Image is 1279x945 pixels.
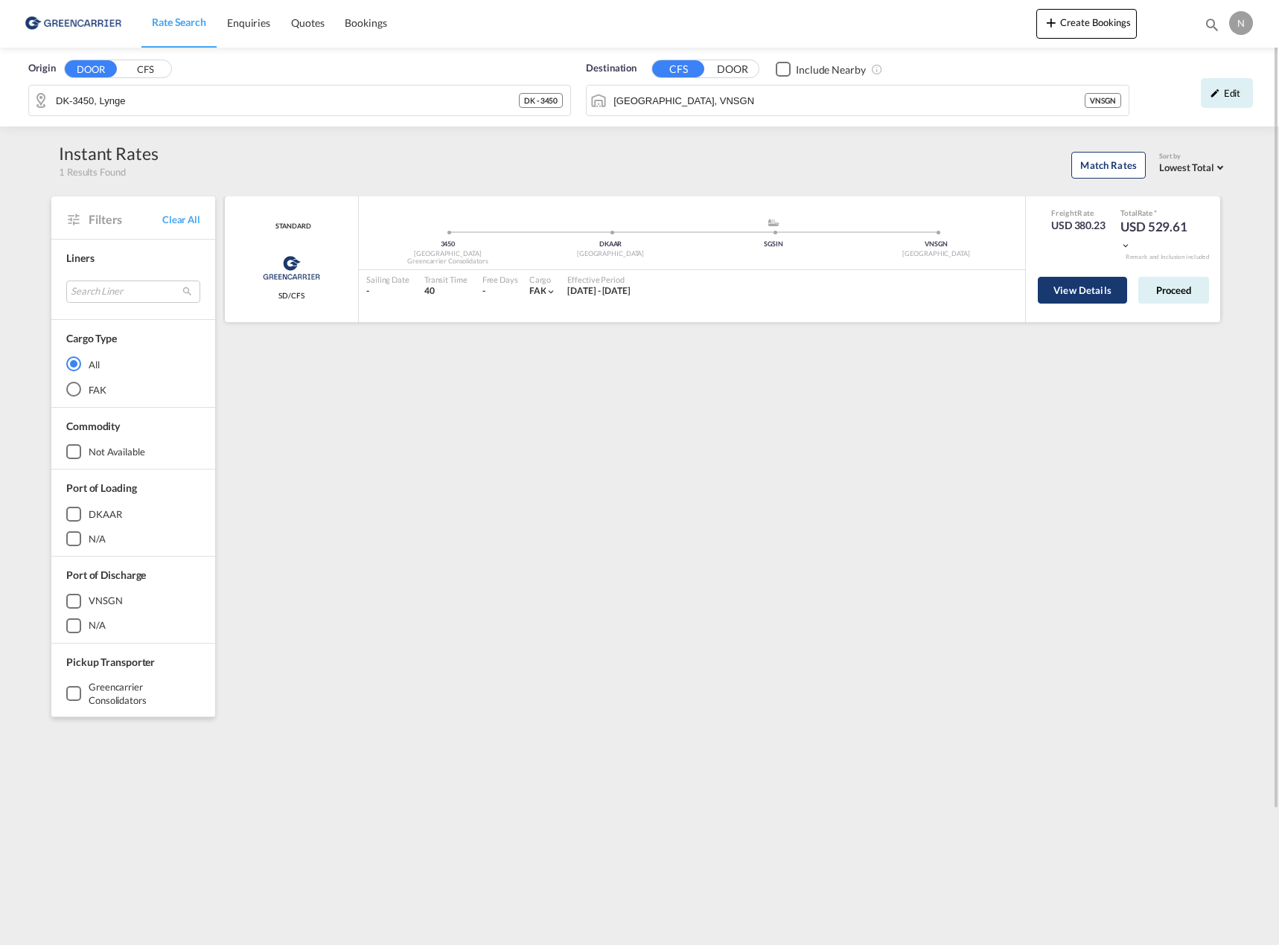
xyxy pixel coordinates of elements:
[482,274,518,285] div: Free Days
[66,481,137,494] span: Port of Loading
[1120,208,1195,218] div: Total Rate
[529,240,692,249] div: DKAAR
[56,89,519,112] input: Search by Door
[89,507,122,521] div: DKAAR
[162,213,200,226] span: Clear All
[1159,158,1228,175] md-select: Select: Lowest Total
[366,285,409,298] div: -
[89,618,106,632] div: N/A
[424,285,468,298] div: 40
[652,60,704,77] button: CFS
[66,420,120,432] span: Commodity
[66,356,200,371] md-radio-button: All
[692,240,855,249] div: SGSIN
[366,249,529,259] div: [GEOGRAPHIC_DATA]
[89,532,106,545] div: N/A
[871,63,883,75] md-icon: Unchecked: Ignores neighbouring ports when fetching rates.Checked : Includes neighbouring ports w...
[1152,208,1157,217] span: Subject to Remarks
[66,507,200,522] md-checkbox: DKAAR
[291,16,324,29] span: Quotes
[345,16,386,29] span: Bookings
[567,274,631,285] div: Effective Period
[707,61,759,78] button: DOOR
[1159,161,1214,173] span: Lowest Total
[272,222,310,231] span: STANDARD
[567,285,631,296] span: [DATE] - [DATE]
[66,594,200,609] md-checkbox: VNSGN
[66,568,146,581] span: Port of Discharge
[441,240,456,248] span: 3450
[613,89,1085,112] input: Search by Port
[855,240,1018,249] div: VNSGN
[546,286,556,297] md-icon: icon-chevron-down
[1085,93,1121,108] div: VNSGN
[66,252,94,264] span: Liners
[1210,88,1220,98] md-icon: icon-pencil
[1036,9,1137,39] button: icon-plus 400-fgCreate Bookings
[89,680,200,707] div: Greencarrier Consolidators
[1204,16,1220,33] md-icon: icon-magnify
[89,445,145,458] div: not available
[529,249,692,259] div: [GEOGRAPHIC_DATA]
[22,7,123,40] img: b0b18ec08afe11efb1d4932555f5f09d.png
[524,95,558,106] span: DK - 3450
[1038,277,1127,304] button: View Details
[1204,16,1220,39] div: icon-magnify
[272,222,310,231] div: Contract / Rate Agreement / Tariff / Spot Pricing Reference Number: STANDARD
[66,618,200,633] md-checkbox: N/A
[29,86,570,115] md-input-container: DK-3450, Lynge
[1071,152,1146,179] button: Match Rates
[66,382,200,397] md-radio-button: FAK
[567,285,631,298] div: 01 Aug 2025 - 31 Aug 2025
[529,274,557,285] div: Cargo
[1229,11,1253,35] div: N
[529,285,546,296] span: FAK
[586,61,637,76] span: Destination
[59,165,126,179] span: 1 Results Found
[89,594,123,607] div: VNSGN
[66,531,200,546] md-checkbox: N/A
[152,16,206,28] span: Rate Search
[855,249,1018,259] div: [GEOGRAPHIC_DATA]
[587,86,1128,115] md-input-container: Ho Chi Minh City, VNSGN
[1138,277,1209,304] button: Proceed
[66,680,200,707] md-checkbox: Greencarrier Consolidators
[65,60,117,77] button: DOOR
[482,285,485,298] div: -
[776,61,866,77] md-checkbox: Checkbox No Ink
[1120,240,1131,251] md-icon: icon-chevron-down
[1159,152,1228,161] div: Sort by
[258,249,325,286] img: Greencarrier Consolidators
[1051,208,1106,218] div: Freight Rate
[796,63,866,77] div: Include Nearby
[366,257,529,266] div: Greencarrier Consolidators
[119,61,171,78] button: CFS
[765,219,782,226] md-icon: assets/icons/custom/ship-fill.svg
[66,656,155,668] span: Pickup Transporter
[1114,253,1220,261] div: Remark and Inclusion included
[89,211,162,228] span: Filters
[1051,218,1106,233] div: USD 380.23
[227,16,270,29] span: Enquiries
[278,290,304,301] span: SD/CFS
[424,274,468,285] div: Transit Time
[59,141,159,165] div: Instant Rates
[1042,13,1060,31] md-icon: icon-plus 400-fg
[1120,218,1195,254] div: USD 529.61
[1201,78,1253,108] div: icon-pencilEdit
[66,331,117,346] div: Cargo Type
[28,61,55,76] span: Origin
[366,274,409,285] div: Sailing Date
